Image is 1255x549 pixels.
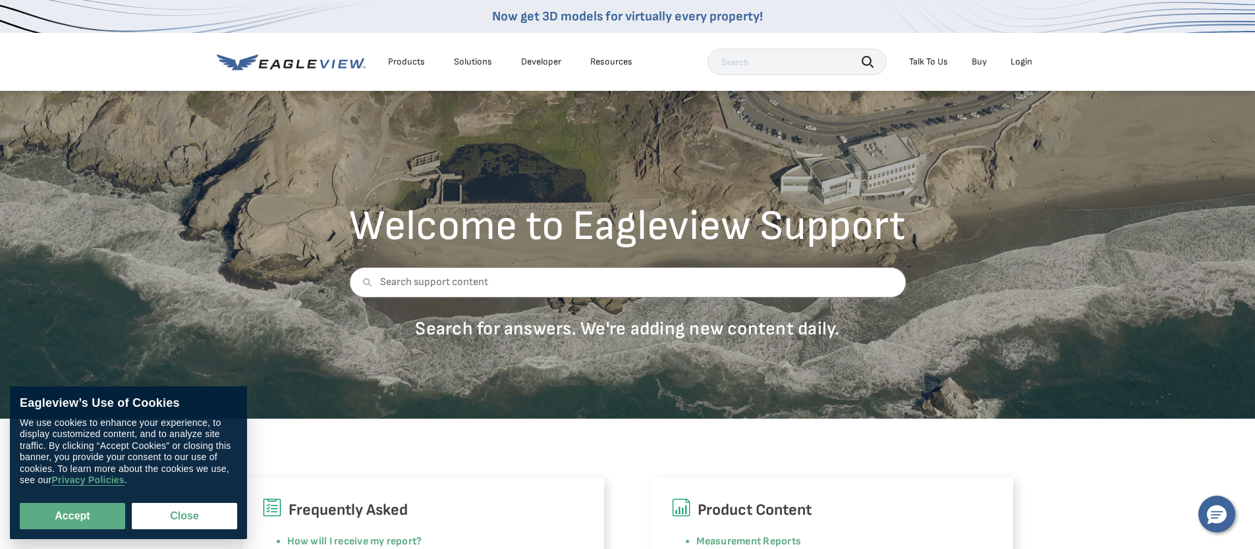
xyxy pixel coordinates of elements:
[20,503,125,529] button: Accept
[708,49,887,75] input: Search
[51,475,124,486] a: Privacy Policies
[671,498,993,523] h6: Product Content
[909,56,948,68] div: Talk To Us
[20,396,237,411] div: Eagleview’s Use of Cookies
[349,267,906,298] input: Search support content
[349,205,906,248] h2: Welcome to Eagleview Support
[454,56,492,68] div: Solutions
[287,535,422,548] a: How will I receive my report?
[492,9,763,24] a: Now get 3D models for virtually every property!
[521,56,561,68] a: Developer
[20,417,237,486] div: We use cookies to enhance your experience, to display customized content, and to analyze site tra...
[1011,56,1032,68] div: Login
[132,503,237,529] button: Close
[262,498,584,523] h6: Frequently Asked
[590,56,632,68] div: Resources
[1198,496,1235,533] button: Hello, have a question? Let’s chat.
[972,56,987,68] a: Buy
[388,56,425,68] div: Products
[349,317,906,340] p: Search for answers. We're adding new content daily.
[696,535,802,548] a: Measurement Reports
